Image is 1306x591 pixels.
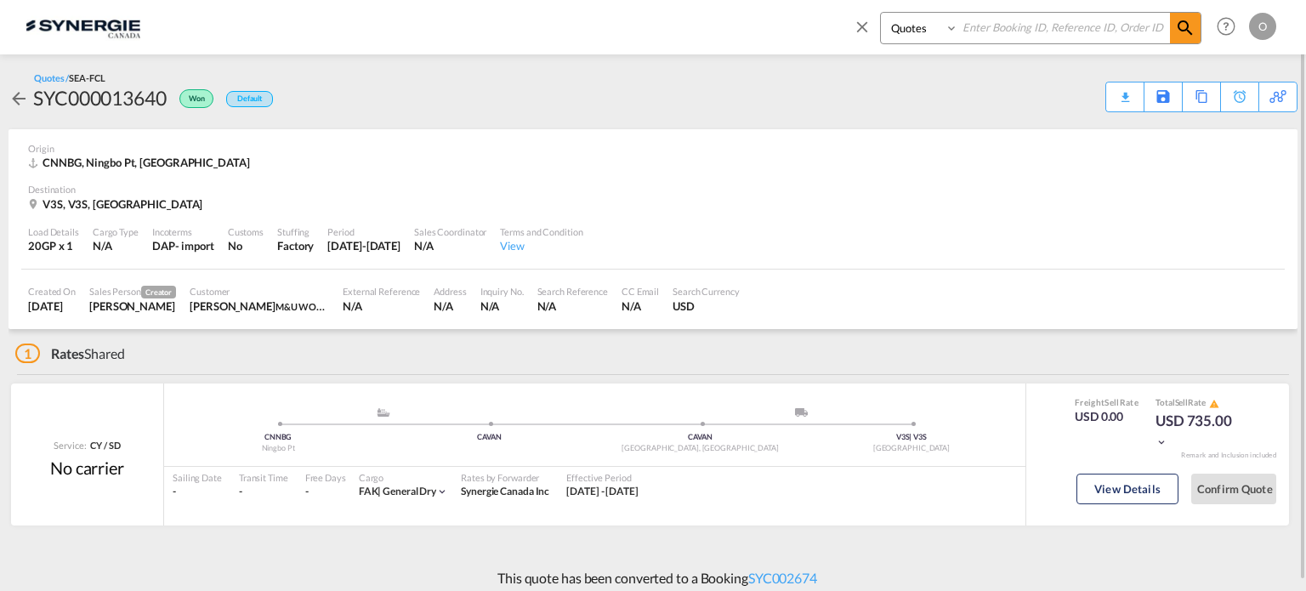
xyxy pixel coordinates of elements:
[1191,474,1276,504] button: Confirm Quote
[69,72,105,83] span: SEA-FCL
[748,570,817,586] a: SYC002674
[1209,399,1219,409] md-icon: icon-alert
[378,485,381,497] span: |
[28,196,207,212] div: V3S, V3S, Canada
[190,285,329,298] div: Customer
[1249,13,1276,40] div: O
[853,17,872,36] md-icon: icon-close
[89,285,176,298] div: Sales Person
[701,408,911,425] div: Delivery ModeService Type -
[327,225,400,238] div: Period
[673,285,740,298] div: Search Currency
[673,298,740,314] div: USD
[173,443,383,454] div: Ningbo Pt
[1168,451,1289,460] div: Remark and Inclusion included
[28,238,79,253] div: 20GP x 1
[853,12,880,53] span: icon-close
[537,298,608,314] div: N/A
[28,298,76,314] div: 30 Jul 2025
[1156,411,1241,452] div: USD 735.00
[434,285,466,298] div: Address
[277,238,314,253] div: Factory Stuffing
[896,432,912,441] span: V3S
[141,286,176,298] span: Creator
[34,71,105,84] div: Quotes /SEA-FCL
[909,432,911,441] span: |
[1156,396,1241,410] div: Total Rate
[152,238,175,253] div: DAP
[305,485,309,499] div: -
[1175,18,1195,38] md-icon: icon-magnify
[1212,12,1249,43] div: Help
[1207,397,1219,410] button: icon-alert
[1075,408,1138,425] div: USD 0.00
[89,298,176,314] div: Gael Vilsaint
[343,285,420,298] div: External Reference
[795,408,808,417] img: road
[489,569,817,588] p: This quote has been converted to a Booking
[167,84,218,111] div: Won
[43,156,250,169] span: CNNBG, Ningbo Pt, [GEOGRAPHIC_DATA]
[9,88,29,109] md-icon: icon-arrow-left
[461,485,549,499] div: Synergie Canada Inc
[595,432,806,443] div: CAVAN
[173,471,222,484] div: Sailing Date
[434,298,466,314] div: N/A
[15,344,40,363] span: 1
[173,485,222,499] div: -
[86,439,120,452] div: CY / SD
[436,486,448,497] md-icon: icon-chevron-down
[93,225,139,238] div: Cargo Type
[480,285,524,298] div: Inquiry No.
[275,299,463,313] span: M&U WORLDWIDE FREIGHT FORWARDERS
[26,8,140,46] img: 1f56c880d42311ef80fc7dca854c8e59.png
[93,238,139,253] div: N/A
[190,298,329,314] div: Miguel Biscaia
[500,238,582,253] div: View
[305,471,346,484] div: Free Days
[566,485,639,499] div: 25 Jun 2025 - 29 Aug 2025
[28,142,1278,155] div: Origin
[373,408,394,417] md-icon: assets/icons/custom/ship-fill.svg
[175,238,214,253] div: - import
[189,94,209,110] span: Won
[622,285,659,298] div: CC Email
[359,485,436,499] div: general dry
[28,285,76,298] div: Created On
[28,183,1278,196] div: Destination
[414,238,486,253] div: N/A
[537,285,608,298] div: Search Reference
[461,485,549,497] span: Synergie Canada Inc
[1212,12,1241,41] span: Help
[28,155,254,170] div: CNNBG, Ningbo Pt, Asia Pacific
[414,225,486,238] div: Sales Coordinator
[228,225,264,238] div: Customs
[277,225,314,238] div: Stuffing
[51,345,85,361] span: Rates
[343,298,420,314] div: N/A
[327,238,400,253] div: 29 Aug 2025
[1156,436,1167,448] md-icon: icon-chevron-down
[622,298,659,314] div: N/A
[1170,13,1201,43] span: icon-magnify
[806,443,1017,454] div: [GEOGRAPHIC_DATA]
[566,471,639,484] div: Effective Period
[480,298,524,314] div: N/A
[33,84,167,111] div: SYC000013640
[50,456,124,480] div: No carrier
[595,443,806,454] div: [GEOGRAPHIC_DATA], [GEOGRAPHIC_DATA]
[500,225,582,238] div: Terms and Condition
[1175,397,1189,407] span: Sell
[239,471,288,484] div: Transit Time
[1075,396,1138,408] div: Freight Rate
[913,432,927,441] span: V3S
[54,439,86,452] span: Service:
[359,485,383,497] span: FAK
[9,84,33,111] div: icon-arrow-left
[152,225,214,238] div: Incoterms
[226,91,273,107] div: Default
[173,432,383,443] div: CNNBG
[1076,474,1178,504] button: View Details
[359,471,448,484] div: Cargo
